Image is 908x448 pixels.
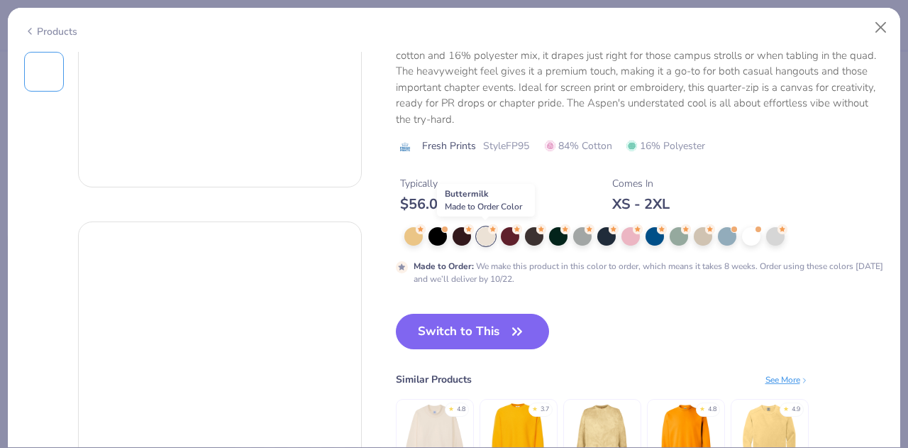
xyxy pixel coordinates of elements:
[448,405,454,410] div: ★
[422,138,476,153] span: Fresh Prints
[626,138,705,153] span: 16% Polyester
[414,260,885,285] div: We make this product in this color to order, which means it takes 8 weeks. Order using these colo...
[783,405,789,410] div: ★
[437,184,535,217] div: Buttermilk
[24,24,77,39] div: Products
[612,195,670,213] div: XS - 2XL
[765,373,809,386] div: See More
[868,14,895,41] button: Close
[612,176,670,191] div: Comes In
[541,405,549,415] div: 3.7
[457,405,465,415] div: 4.8
[400,176,516,191] div: Typically
[792,405,800,415] div: 4.9
[414,261,474,272] strong: Made to Order :
[699,405,705,410] div: ★
[545,138,612,153] span: 84% Cotton
[532,405,538,410] div: ★
[396,15,885,127] div: Fresh Prints always delivers with style and the Aspen Heavyweight Quarter-Zip is no exception. Th...
[708,405,716,415] div: 4.8
[396,314,550,349] button: Switch to This
[400,195,516,213] div: $ 56.00 - $ 64.00
[396,372,472,387] div: Similar Products
[396,141,415,152] img: brand logo
[445,201,522,212] span: Made to Order Color
[483,138,529,153] span: Style FP95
